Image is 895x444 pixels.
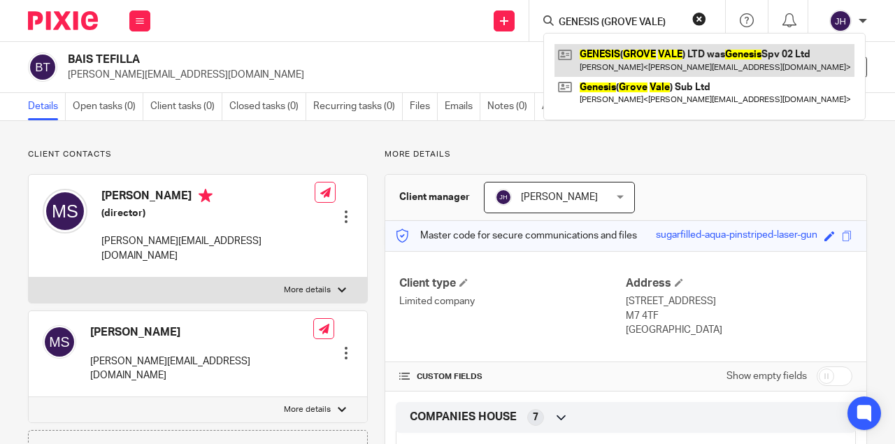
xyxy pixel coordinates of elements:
img: svg%3E [43,189,87,234]
label: Show empty fields [726,369,807,383]
a: Notes (0) [487,93,535,120]
i: Primary [199,189,213,203]
p: More details [284,404,331,415]
a: Recurring tasks (0) [313,93,403,120]
p: [PERSON_NAME][EMAIL_ADDRESS][DOMAIN_NAME] [90,355,313,383]
a: Files [410,93,438,120]
div: sugarfilled-aqua-pinstriped-laser-gun [656,228,817,244]
h4: Address [626,276,852,291]
p: More details [284,285,331,296]
a: Audit logs [542,93,592,120]
a: Emails [445,93,480,120]
a: Open tasks (0) [73,93,143,120]
p: [PERSON_NAME][EMAIL_ADDRESS][DOMAIN_NAME] [68,68,677,82]
p: [STREET_ADDRESS] [626,294,852,308]
span: [PERSON_NAME] [521,192,598,202]
p: Limited company [399,294,626,308]
img: svg%3E [28,52,57,82]
span: COMPANIES HOUSE [410,410,517,424]
img: svg%3E [829,10,852,32]
img: svg%3E [43,325,76,359]
p: [GEOGRAPHIC_DATA] [626,323,852,337]
p: [PERSON_NAME][EMAIL_ADDRESS][DOMAIN_NAME] [101,234,315,263]
img: svg%3E [495,189,512,206]
a: Closed tasks (0) [229,93,306,120]
h4: [PERSON_NAME] [90,325,313,340]
p: More details [385,149,867,160]
span: 7 [533,410,538,424]
h4: [PERSON_NAME] [101,189,315,206]
p: M7 4TF [626,309,852,323]
h2: BAIS TEFILLA [68,52,555,67]
a: Client tasks (0) [150,93,222,120]
h4: Client type [399,276,626,291]
img: Pixie [28,11,98,30]
input: Search [557,17,683,29]
button: Clear [692,12,706,26]
p: Client contacts [28,149,368,160]
p: Master code for secure communications and files [396,229,637,243]
h3: Client manager [399,190,470,204]
h5: (director) [101,206,315,220]
h4: CUSTOM FIELDS [399,371,626,382]
a: Details [28,93,66,120]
